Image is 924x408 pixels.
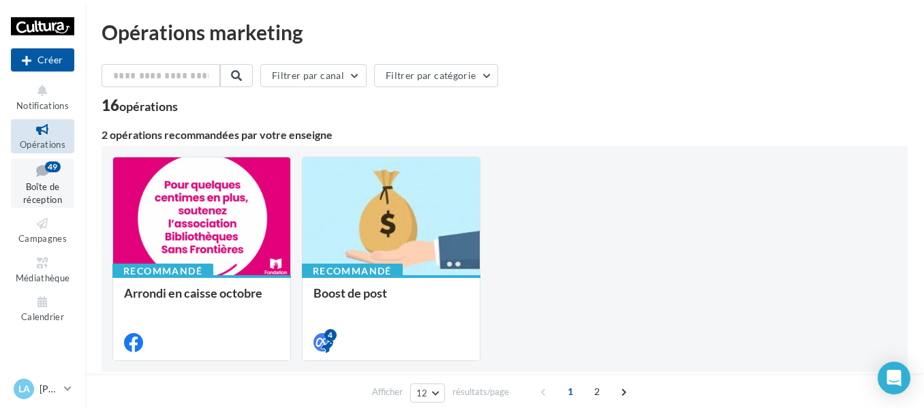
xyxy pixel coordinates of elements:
[11,159,74,208] a: Boîte de réception49
[302,264,403,279] div: Recommandé
[40,382,59,396] p: [PERSON_NAME]
[16,100,69,111] span: Notifications
[11,48,74,72] div: Nouvelle campagne
[23,181,62,205] span: Boîte de réception
[416,388,428,398] span: 12
[45,161,61,172] div: 49
[374,64,498,87] button: Filtrer par catégorie
[102,22,908,42] div: Opérations marketing
[124,286,279,313] div: Arrondi en caisse octobre
[11,119,74,153] a: Opérations
[11,376,74,402] a: La [PERSON_NAME]
[102,98,178,113] div: 16
[559,381,581,403] span: 1
[102,129,908,140] div: 2 opérations recommandées par votre enseigne
[410,383,445,403] button: 12
[11,80,74,114] button: Notifications
[11,253,74,286] a: Médiathèque
[260,64,367,87] button: Filtrer par canal
[112,264,213,279] div: Recommandé
[878,362,910,394] div: Open Intercom Messenger
[21,311,64,322] span: Calendrier
[16,272,70,283] span: Médiathèque
[18,382,30,396] span: La
[313,286,469,313] div: Boost de post
[119,100,178,112] div: opérations
[586,381,608,403] span: 2
[11,48,74,72] button: Créer
[11,292,74,325] a: Calendrier
[452,386,509,398] span: résultats/page
[11,213,74,247] a: Campagnes
[18,233,67,244] span: Campagnes
[324,329,337,341] div: 4
[20,139,65,150] span: Opérations
[372,386,403,398] span: Afficher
